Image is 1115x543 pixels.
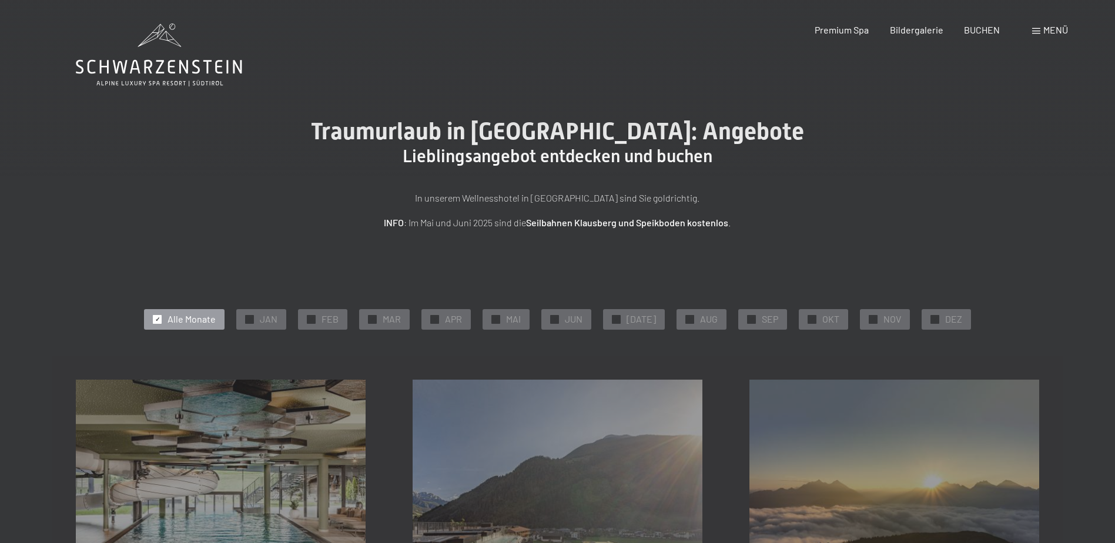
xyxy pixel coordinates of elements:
span: ✓ [309,315,314,323]
span: ✓ [433,315,437,323]
span: ✓ [749,315,754,323]
a: BUCHEN [964,24,1000,35]
span: ✓ [247,315,252,323]
span: Traumurlaub in [GEOGRAPHIC_DATA]: Angebote [311,118,804,145]
span: JUN [565,313,582,326]
span: [DATE] [627,313,656,326]
span: SEP [762,313,778,326]
p: In unserem Wellnesshotel in [GEOGRAPHIC_DATA] sind Sie goldrichtig. [264,190,852,206]
span: Alle Monate [168,313,216,326]
span: ✓ [933,315,937,323]
span: ✓ [494,315,498,323]
span: ✓ [614,315,619,323]
a: Premium Spa [815,24,869,35]
span: NOV [883,313,901,326]
span: Menü [1043,24,1068,35]
span: FEB [322,313,339,326]
a: Bildergalerie [890,24,943,35]
span: AUG [700,313,718,326]
span: OKT [822,313,839,326]
span: ✓ [688,315,692,323]
span: ✓ [553,315,557,323]
span: MAR [383,313,401,326]
span: DEZ [945,313,962,326]
span: ✓ [871,315,876,323]
span: JAN [260,313,277,326]
span: ✓ [155,315,160,323]
span: ✓ [370,315,375,323]
span: MAI [506,313,521,326]
span: Lieblingsangebot entdecken und buchen [403,146,712,166]
p: : Im Mai und Juni 2025 sind die . [264,215,852,230]
strong: Seilbahnen Klausberg und Speikboden kostenlos [526,217,728,228]
strong: INFO [384,217,404,228]
span: ✓ [810,315,815,323]
span: APR [445,313,462,326]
